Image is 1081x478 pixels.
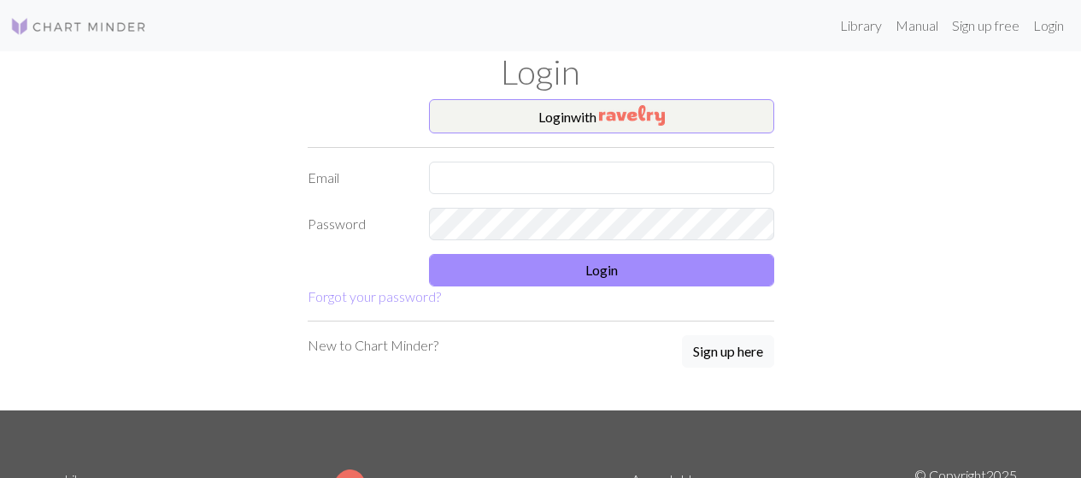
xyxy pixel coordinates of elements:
[682,335,774,368] button: Sign up here
[297,162,420,194] label: Email
[1026,9,1071,43] a: Login
[429,99,774,133] button: Loginwith
[308,335,438,356] p: New to Chart Minder?
[889,9,945,43] a: Manual
[599,105,665,126] img: Ravelry
[833,9,889,43] a: Library
[10,16,147,37] img: Logo
[429,254,774,286] button: Login
[297,208,420,240] label: Password
[308,288,441,304] a: Forgot your password?
[682,335,774,369] a: Sign up here
[54,51,1028,92] h1: Login
[945,9,1026,43] a: Sign up free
